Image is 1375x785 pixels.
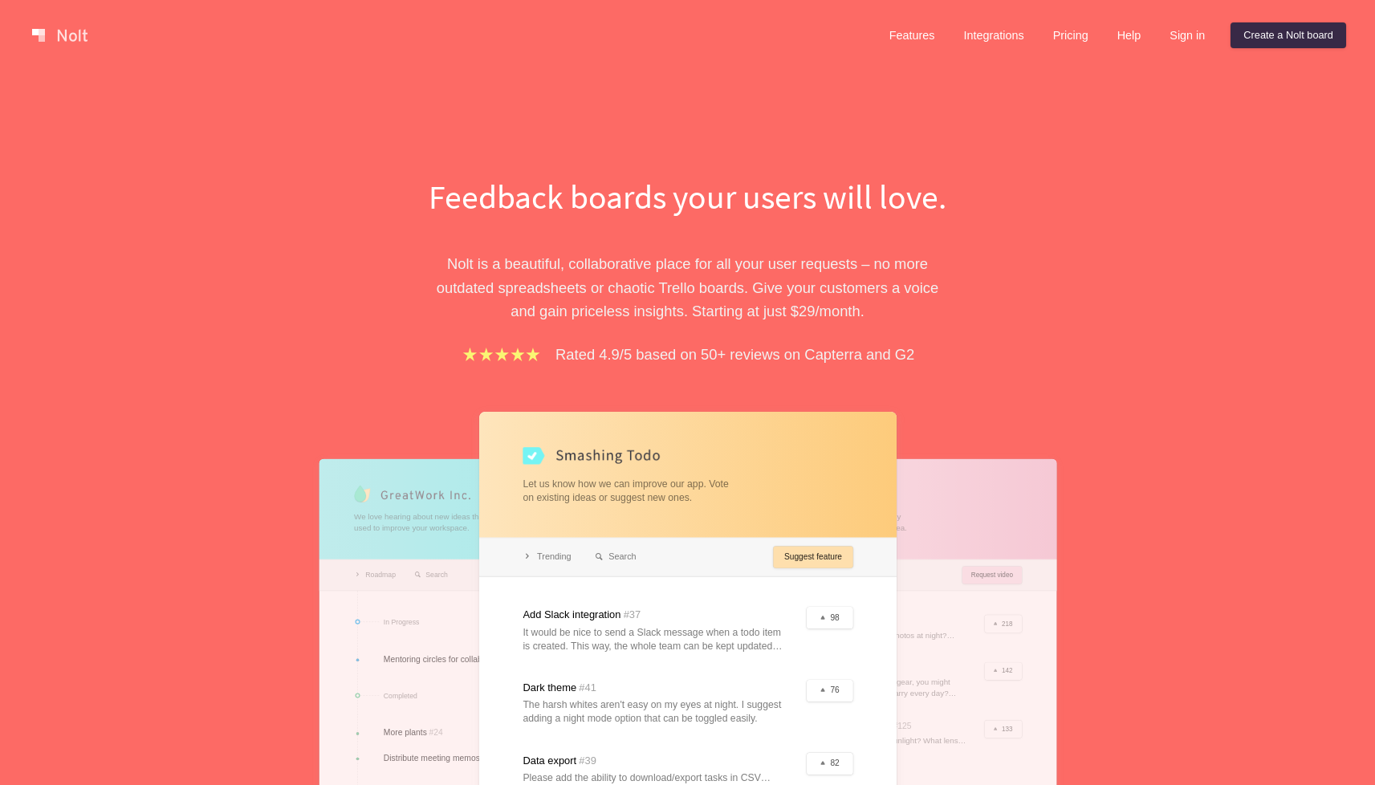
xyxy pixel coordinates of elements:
[1040,22,1101,48] a: Pricing
[461,345,543,364] img: stars.b067e34983.png
[1231,22,1346,48] a: Create a Nolt board
[555,343,914,366] p: Rated 4.9/5 based on 50+ reviews on Capterra and G2
[411,252,965,323] p: Nolt is a beautiful, collaborative place for all your user requests – no more outdated spreadshee...
[877,22,948,48] a: Features
[950,22,1036,48] a: Integrations
[1157,22,1218,48] a: Sign in
[411,173,965,220] h1: Feedback boards your users will love.
[1104,22,1154,48] a: Help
